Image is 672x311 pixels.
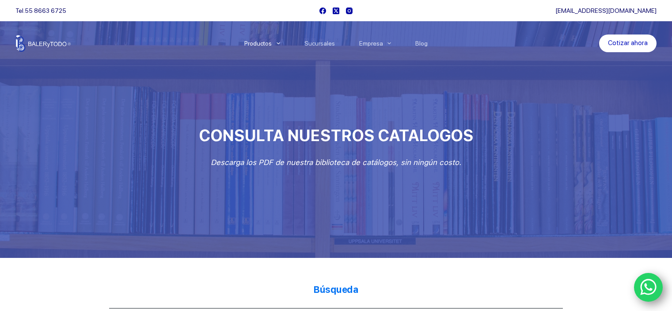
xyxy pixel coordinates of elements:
[313,284,358,295] strong: Búsqueda
[599,35,657,52] a: Cotizar ahora
[15,7,66,14] span: Tel.
[319,8,326,14] a: Facebook
[346,8,353,14] a: Instagram
[15,35,71,52] img: Balerytodo
[199,126,473,145] span: CONSULTA NUESTROS CATALOGOS
[25,7,66,14] a: 55 8663 6725
[555,7,657,14] a: [EMAIL_ADDRESS][DOMAIN_NAME]
[211,158,461,167] em: Descarga los PDF de nuestra biblioteca de catálogos, sin ningún costo.
[232,21,440,65] nav: Menu Principal
[333,8,339,14] a: X (Twitter)
[634,273,663,302] a: WhatsApp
